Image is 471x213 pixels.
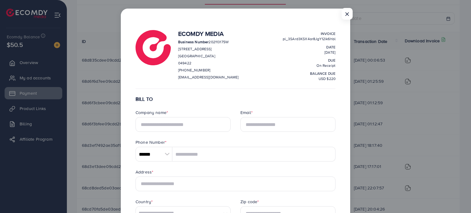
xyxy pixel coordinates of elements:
p: [STREET_ADDRESS] [178,45,239,53]
label: Zip code [240,199,259,205]
p: balance due [283,70,335,77]
button: Close [342,8,353,20]
p: Invoice [283,30,335,37]
img: logo [136,30,171,65]
strong: Business Number [178,39,209,44]
h4: Ecomdy Media [178,30,239,37]
label: Email [240,109,253,116]
p: 202113175W [178,38,239,46]
span: USD $220 [319,76,335,81]
label: Address [136,169,153,175]
label: Company name [136,109,168,116]
span: pi_3SArd3KSX4ar8JgY12ik6hbl [283,36,335,41]
p: Due [283,57,335,64]
p: Date [283,44,335,51]
span: [DATE] [324,50,335,55]
label: Phone Number [136,139,167,145]
p: 049422 [178,59,239,67]
span: On Receipt [316,63,335,68]
p: [GEOGRAPHIC_DATA] [178,52,239,60]
p: [PHONE_NUMBER] [178,67,239,74]
h6: BILL TO [136,96,335,102]
p: [EMAIL_ADDRESS][DOMAIN_NAME] [178,74,239,81]
label: Country [136,199,153,205]
iframe: Chat [445,185,466,208]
